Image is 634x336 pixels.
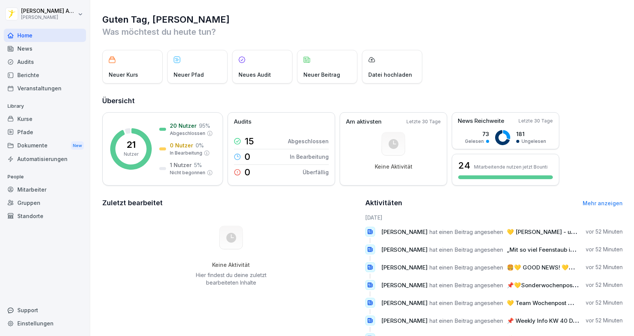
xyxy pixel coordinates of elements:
p: 0 [245,152,250,161]
p: vor 52 Minuten [586,228,623,235]
a: Pfade [4,125,86,139]
h6: [DATE] [365,214,623,221]
p: [PERSON_NAME] Akova [21,8,76,14]
p: Hier findest du deine zuletzt bearbeiteten Inhalte [193,271,269,286]
p: 21 [126,140,136,149]
h1: Guten Tag, [PERSON_NAME] [102,14,623,26]
p: 0 [245,168,250,177]
h2: Übersicht [102,96,623,106]
a: Kurse [4,112,86,125]
p: vor 52 Minuten [586,263,623,271]
p: vor 52 Minuten [586,246,623,253]
p: Letzte 30 Tage [519,118,553,124]
p: Überfällig [303,168,329,176]
h5: Keine Aktivität [193,262,269,268]
a: DokumenteNew [4,139,86,153]
p: 1 Nutzer [170,161,192,169]
a: Mitarbeiter [4,183,86,196]
p: 95 % [199,122,210,130]
a: Home [4,29,86,42]
p: Keine Aktivität [375,163,412,170]
a: Automatisierungen [4,152,86,166]
a: Standorte [4,209,86,223]
p: Was möchtest du heute tun? [102,26,623,38]
span: [PERSON_NAME] [381,246,428,253]
span: hat einen Beitrag angesehen [429,228,503,235]
h2: Zuletzt bearbeitet [102,198,360,208]
span: [PERSON_NAME] [381,228,428,235]
p: Neues Audit [239,71,271,79]
p: Neuer Kurs [109,71,138,79]
div: New [71,141,84,150]
p: People [4,171,86,183]
a: News [4,42,86,55]
p: In Bearbeitung [290,153,329,161]
p: 20 Nutzer [170,122,197,130]
p: Gelesen [465,138,484,145]
span: [PERSON_NAME] [381,299,428,307]
p: Letzte 30 Tage [406,118,441,125]
a: Gruppen [4,196,86,209]
a: Einstellungen [4,317,86,330]
p: 0 Nutzer [170,141,193,149]
p: Mitarbeitende nutzen jetzt Bounti [474,164,548,170]
p: 73 [465,130,489,138]
p: Abgeschlossen [170,130,205,137]
p: vor 52 Minuten [586,281,623,289]
p: Audits [234,118,251,126]
p: 0 % [195,141,204,149]
span: hat einen Beitrag angesehen [429,317,503,324]
p: Nicht begonnen [170,169,205,176]
p: Nutzer [124,151,138,158]
p: 181 [516,130,546,138]
div: Support [4,303,86,317]
h3: 24 [458,159,470,172]
a: Berichte [4,68,86,82]
p: 5 % [194,161,202,169]
p: Library [4,100,86,112]
span: [PERSON_NAME] [381,264,428,271]
span: hat einen Beitrag angesehen [429,264,503,271]
p: 15 [245,137,254,146]
p: vor 52 Minuten [586,299,623,307]
span: [PERSON_NAME] [381,317,428,324]
p: Datei hochladen [368,71,412,79]
span: hat einen Beitrag angesehen [429,246,503,253]
p: Ungelesen [522,138,546,145]
p: [PERSON_NAME] [21,15,76,20]
p: Neuer Beitrag [303,71,340,79]
p: vor 52 Minuten [586,317,623,324]
a: Veranstaltungen [4,82,86,95]
div: Dokumente [4,139,86,153]
span: [PERSON_NAME] [381,282,428,289]
a: Mehr anzeigen [583,200,623,206]
h2: Aktivitäten [365,198,402,208]
p: News Reichweite [458,117,504,125]
p: In Bearbeitung [170,150,202,156]
p: Abgeschlossen [288,137,329,145]
a: Audits [4,55,86,68]
p: Neuer Pfad [174,71,204,79]
span: hat einen Beitrag angesehen [429,299,503,307]
span: hat einen Beitrag angesehen [429,282,503,289]
p: Am aktivsten [346,118,382,126]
